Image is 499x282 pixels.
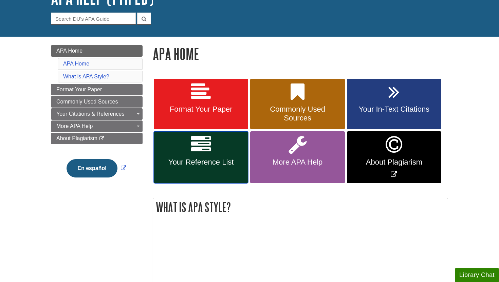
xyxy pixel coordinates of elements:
h1: APA Home [153,45,448,62]
button: Library Chat [455,268,499,282]
a: Your In-Text Citations [347,79,441,130]
span: About Plagiarism [56,135,97,141]
a: Format Your Paper [51,84,143,95]
a: Commonly Used Sources [51,96,143,108]
span: Format Your Paper [56,87,102,92]
a: More APA Help [51,120,143,132]
a: Link opens in new window [65,165,128,171]
a: APA Home [63,61,89,67]
a: More APA Help [250,131,345,183]
span: Your Citations & References [56,111,124,117]
a: Your Reference List [154,131,248,183]
span: About Plagiarism [352,158,436,167]
span: More APA Help [255,158,339,167]
a: Format Your Paper [154,79,248,130]
span: Format Your Paper [159,105,243,114]
input: Search DU's APA Guide [51,13,136,24]
div: Guide Page Menu [51,45,143,189]
span: Your Reference List [159,158,243,167]
span: Commonly Used Sources [56,99,118,105]
a: APA Home [51,45,143,57]
i: This link opens in a new window [99,136,105,141]
button: En español [67,159,117,177]
a: Your Citations & References [51,108,143,120]
span: Your In-Text Citations [352,105,436,114]
a: About Plagiarism [51,133,143,144]
span: Commonly Used Sources [255,105,339,123]
h2: What is APA Style? [153,198,448,216]
a: What is APA Style? [63,74,109,79]
a: Link opens in new window [347,131,441,183]
span: More APA Help [56,123,93,129]
a: Commonly Used Sources [250,79,345,130]
span: APA Home [56,48,82,54]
